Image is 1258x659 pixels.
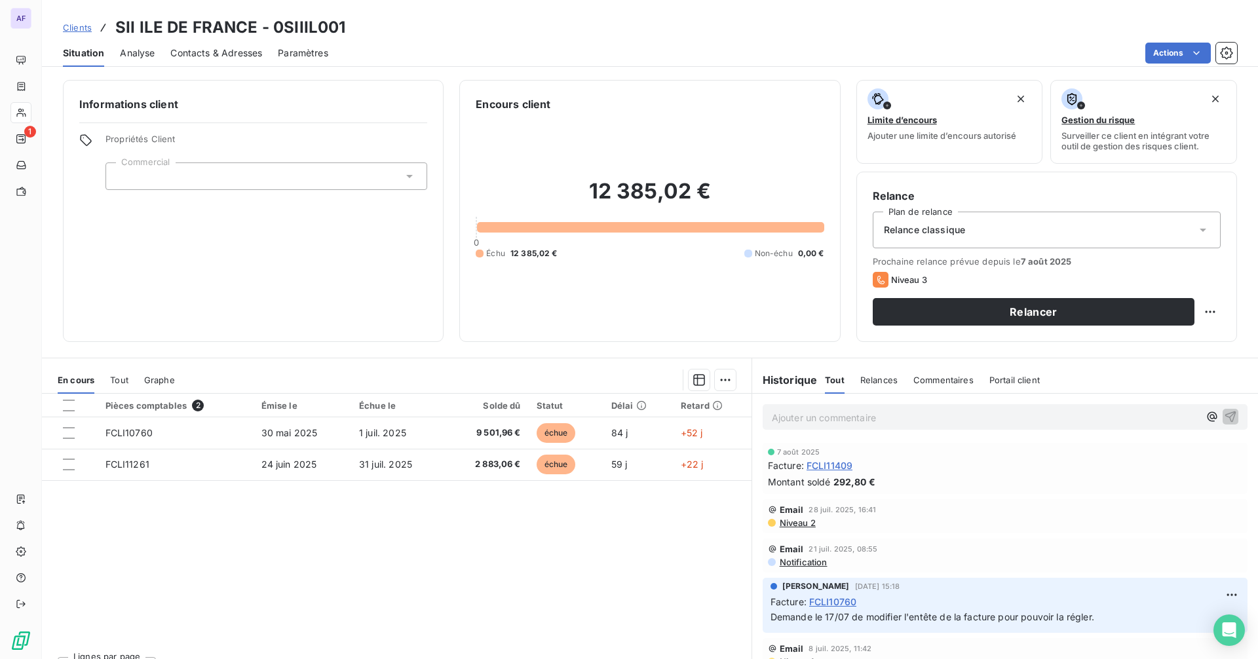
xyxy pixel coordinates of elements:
span: 0,00 € [798,248,824,259]
div: Statut [537,400,596,411]
div: Échue le [359,400,437,411]
input: Ajouter une valeur [117,170,127,182]
span: Gestion du risque [1061,115,1135,125]
span: +52 j [681,427,703,438]
span: 24 juin 2025 [261,459,317,470]
span: 0 [474,237,479,248]
span: +22 j [681,459,704,470]
span: Email [780,544,804,554]
span: Graphe [144,375,175,385]
h2: 12 385,02 € [476,178,824,217]
h6: Historique [752,372,818,388]
span: Niveau 3 [891,274,927,285]
span: Niveau 2 [778,518,816,528]
div: Solde dû [453,400,520,411]
span: Demande le 17/07 de modifier l'entête de la facture pour pouvoir la régler. [771,611,1094,622]
button: Actions [1145,43,1211,64]
span: Situation [63,47,104,60]
span: 84 j [611,427,628,438]
span: 292,80 € [833,475,875,489]
span: Tout [110,375,128,385]
span: 21 juil. 2025, 08:55 [809,545,877,553]
span: FCLI11409 [807,459,852,472]
span: échue [537,423,576,443]
span: Ajouter une limite d’encours autorisé [867,130,1016,141]
span: Relances [860,375,898,385]
span: Facture : [768,459,804,472]
span: 2 [192,400,204,411]
div: Retard [681,400,744,411]
span: 30 mai 2025 [261,427,318,438]
span: [DATE] 15:18 [855,582,900,590]
span: Clients [63,22,92,33]
span: 12 385,02 € [510,248,558,259]
h3: SII ILE DE FRANCE - 0SIIIL001 [115,16,345,39]
h6: Encours client [476,96,550,112]
span: FCLI10760 [809,595,856,609]
span: Contacts & Adresses [170,47,262,60]
span: Notification [778,557,828,567]
h6: Relance [873,188,1221,204]
span: Commentaires [913,375,974,385]
span: 31 juil. 2025 [359,459,412,470]
span: Échu [486,248,505,259]
div: Délai [611,400,665,411]
button: Relancer [873,298,1194,326]
span: Montant soldé [768,475,831,489]
span: 59 j [611,459,628,470]
span: 9 501,96 € [453,426,520,440]
h6: Informations client [79,96,427,112]
span: FCLI11261 [105,459,149,470]
span: échue [537,455,576,474]
div: Open Intercom Messenger [1213,614,1245,646]
a: 1 [10,128,31,149]
span: Paramètres [278,47,328,60]
button: Gestion du risqueSurveiller ce client en intégrant votre outil de gestion des risques client. [1050,80,1237,164]
span: Propriétés Client [105,134,427,152]
span: Portail client [989,375,1040,385]
img: Logo LeanPay [10,630,31,651]
div: Émise le [261,400,344,411]
span: 7 août 2025 [1021,256,1072,267]
span: Tout [825,375,845,385]
span: [PERSON_NAME] [782,580,850,592]
div: Pièces comptables [105,400,246,411]
span: En cours [58,375,94,385]
span: Email [780,504,804,515]
span: 7 août 2025 [777,448,820,456]
span: Email [780,643,804,654]
span: FCLI10760 [105,427,153,438]
span: 1 juil. 2025 [359,427,406,438]
button: Limite d’encoursAjouter une limite d’encours autorisé [856,80,1043,164]
div: AF [10,8,31,29]
span: Analyse [120,47,155,60]
span: 8 juil. 2025, 11:42 [809,645,871,652]
span: Prochaine relance prévue depuis le [873,256,1221,267]
span: Relance classique [884,223,966,236]
span: Facture : [771,595,807,609]
span: Non-échu [755,248,793,259]
span: 28 juil. 2025, 16:41 [809,506,876,514]
span: Surveiller ce client en intégrant votre outil de gestion des risques client. [1061,130,1226,151]
span: 2 883,06 € [453,458,520,471]
span: 1 [24,126,36,138]
span: Limite d’encours [867,115,937,125]
a: Clients [63,21,92,34]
